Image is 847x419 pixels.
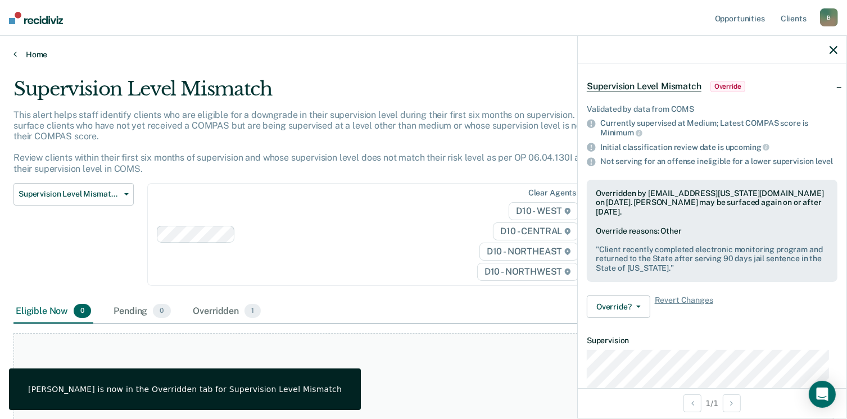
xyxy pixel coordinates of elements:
span: 0 [153,304,170,318]
span: 0 [74,304,91,318]
div: Open Intercom Messenger [809,381,836,408]
span: Supervision Level Mismatch [587,81,701,92]
span: Override [710,81,745,92]
div: Pending [111,299,173,324]
span: Minimum [600,128,642,137]
span: D10 - NORTHWEST [477,263,578,281]
div: Not serving for an offense ineligible for a lower supervision [600,157,837,166]
span: D10 - NORTHEAST [479,243,578,261]
button: Next Opportunity [723,394,741,412]
div: Clear agents [528,188,576,198]
span: Supervision Level Mismatch [19,189,120,199]
span: upcoming [726,143,770,152]
div: Overridden by [EMAIL_ADDRESS][US_STATE][DOMAIN_NAME] on [DATE]. [PERSON_NAME] may be surfaced aga... [596,189,828,217]
img: Recidiviz [9,12,63,24]
span: 1 [244,304,261,318]
div: Eligible Now [13,299,93,324]
button: Previous Opportunity [683,394,701,412]
dt: Supervision [587,336,837,345]
div: Supervision Level Mismatch [13,78,649,110]
span: D10 - WEST [509,202,578,220]
a: Home [13,49,834,60]
div: Overridden [191,299,264,324]
div: 1 / 1 [578,388,846,418]
span: D10 - CENTRAL [493,222,578,240]
div: B [820,8,838,26]
span: level [816,157,832,166]
span: Revert Changes [655,295,713,318]
div: Initial classification review date is [600,142,837,152]
p: This alert helps staff identify clients who are eligible for a downgrade in their supervision lev... [13,110,638,174]
div: [PERSON_NAME] is now in the Overridden tab for Supervision Level Mismatch [28,384,342,394]
div: Currently supervised at Medium; Latest COMPAS score is [600,119,837,138]
div: Supervision Level MismatchOverride [578,69,846,104]
button: Override? [587,295,650,318]
div: Validated by data from COMS [587,104,837,114]
div: Override reasons: Other [596,226,828,273]
pre: " Client recently completed electronic monitoring program and returned to the State after serving... [596,245,828,273]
